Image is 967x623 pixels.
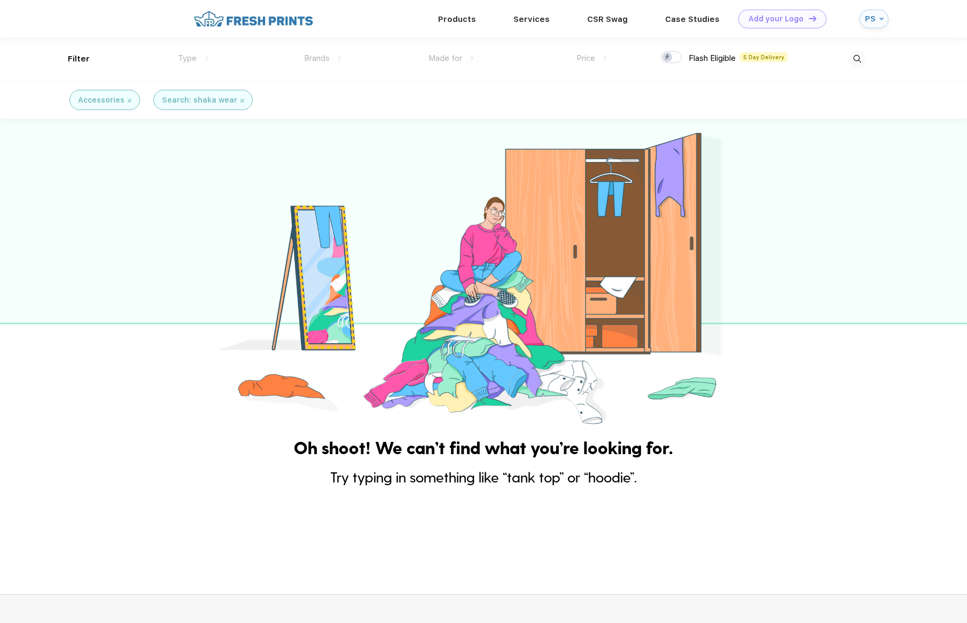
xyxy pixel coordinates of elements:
img: dropdown.png [338,55,341,61]
div: Search: shaka wear [162,95,237,106]
img: desktop_search.svg [848,50,866,68]
img: DT [809,15,816,21]
a: CSR Swag [587,14,628,24]
div: Filter [68,53,90,65]
a: Products [438,14,476,24]
div: Add your Logo [748,14,804,24]
img: dropdown.png [205,55,208,61]
img: fo%20logo%202.webp [191,10,316,28]
span: Type [178,53,197,63]
img: dropdown.png [603,55,607,61]
img: filter_cancel.svg [128,99,131,103]
div: PS [865,14,877,24]
div: Accessories [78,95,124,106]
img: dropdown.png [470,55,474,61]
span: Made for [428,53,462,63]
img: filter_cancel.svg [240,99,244,103]
span: Flash Eligible [689,53,736,63]
span: Brands [304,53,330,63]
a: Services [513,14,550,24]
span: Price [576,53,595,63]
img: arrow_down_blue.svg [879,17,884,21]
